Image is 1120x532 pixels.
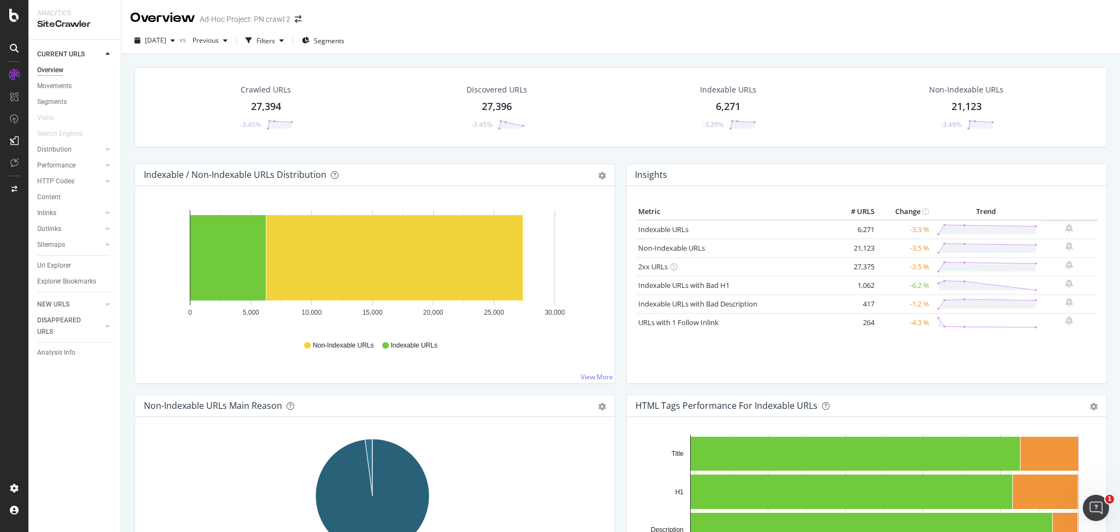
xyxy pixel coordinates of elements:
div: arrow-right-arrow-left [295,15,301,23]
a: Explorer Bookmarks [37,276,113,287]
button: Previous [188,32,232,49]
text: 5,000 [243,309,259,316]
a: Segments [37,96,113,108]
div: Outlinks [37,223,61,235]
div: bell-plus [1065,242,1073,251]
a: Performance [37,160,102,171]
a: Distribution [37,144,102,155]
div: Non-Indexable URLs Main Reason [144,400,282,411]
a: Overview [37,65,113,76]
div: 27,396 [482,100,512,114]
div: Crawled URLs [241,84,291,95]
span: Indexable URLs [391,341,437,350]
a: NEW URLS [37,299,102,310]
span: vs [179,35,188,44]
div: CURRENT URLS [37,49,85,60]
div: bell-plus [1065,279,1073,288]
h4: Insights [635,167,667,182]
td: -1.2 % [877,294,932,313]
div: Filters [256,36,275,45]
div: Performance [37,160,75,171]
text: 0 [188,309,192,316]
div: Movements [37,80,72,92]
span: Previous [188,36,219,45]
div: gear [598,403,606,410]
a: Indexable URLs with Bad H1 [638,280,730,290]
div: Url Explorer [37,260,71,271]
div: -3.45% [240,120,261,129]
div: HTML Tags Performance for Indexable URLs [635,400,818,411]
td: -3.3 % [877,220,932,239]
a: HTTP Codes [37,176,102,187]
a: Indexable URLs [638,224,689,234]
div: bell-plus [1065,298,1073,307]
button: Filters [241,32,288,49]
div: Search Engines [37,128,83,140]
svg: A chart. [144,204,600,331]
div: Sitemaps [37,239,65,251]
div: Content [37,192,61,203]
text: H1 [675,488,684,496]
text: 25,000 [484,309,504,316]
a: Movements [37,80,113,92]
td: 1,062 [833,276,877,294]
div: Indexable / Non-Indexable URLs Distribution [144,169,326,180]
a: 2xx URLs [638,262,668,271]
button: [DATE] [130,32,179,49]
a: URLs with 1 Follow Inlink [638,317,719,327]
a: Sitemaps [37,239,102,251]
div: Visits [37,112,54,124]
div: -3.29% [703,120,724,129]
td: -3.5 % [877,239,932,257]
div: Analytics [37,9,112,18]
a: Outlinks [37,223,102,235]
div: gear [598,172,606,180]
div: DISAPPEARED URLS [37,315,92,338]
div: Explorer Bookmarks [37,276,96,287]
text: 15,000 [363,309,383,316]
a: CURRENT URLS [37,49,102,60]
span: 1 [1105,495,1114,504]
div: Discovered URLs [466,84,527,95]
td: 417 [833,294,877,313]
a: Indexable URLs with Bad Description [638,299,757,309]
button: Segments [297,32,349,49]
text: 20,000 [423,309,444,316]
td: 6,271 [833,220,877,239]
div: Distribution [37,144,72,155]
span: Segments [314,36,345,45]
th: Metric [635,204,833,220]
div: Overview [130,9,195,27]
div: SiteCrawler [37,18,112,31]
a: DISAPPEARED URLS [37,315,102,338]
text: Title [672,450,684,458]
div: gear [1090,403,1098,410]
a: Visits [37,112,65,124]
div: bell-plus [1065,316,1073,325]
div: -3.45% [471,120,492,129]
td: 264 [833,313,877,332]
text: 30,000 [545,309,565,316]
div: Analysis Info [37,347,75,358]
text: 10,000 [301,309,322,316]
div: bell-plus [1065,261,1073,269]
td: -3.5 % [877,257,932,276]
a: Inlinks [37,207,102,219]
a: Analysis Info [37,347,113,358]
th: Change [877,204,932,220]
div: -3.49% [941,120,961,129]
div: 6,271 [716,100,740,114]
div: bell-plus [1065,224,1073,233]
a: Url Explorer [37,260,113,271]
td: -4.3 % [877,313,932,332]
th: Trend [932,204,1040,220]
td: 21,123 [833,239,877,257]
div: NEW URLS [37,299,69,310]
a: Search Engines [37,128,94,140]
th: # URLS [833,204,877,220]
a: View More [581,372,613,381]
div: 21,123 [952,100,982,114]
div: Inlinks [37,207,56,219]
span: Non-Indexable URLs [313,341,374,350]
